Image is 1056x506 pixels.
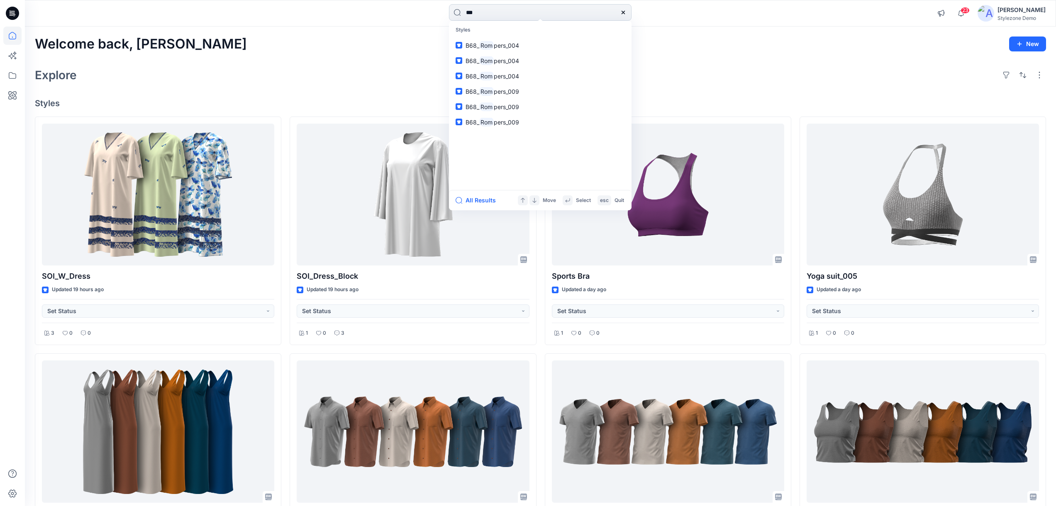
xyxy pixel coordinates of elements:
[466,103,479,110] span: B68_
[494,57,519,64] span: pers_004
[466,88,479,95] span: B68_
[997,15,1046,21] div: Stylezone Demo
[466,57,479,64] span: B68_
[479,87,494,96] mark: Rom
[451,114,630,130] a: B68_Rompers_009
[552,270,784,282] p: Sports Bra
[451,38,630,53] a: B68_Rompers_004
[543,196,556,205] p: Move
[851,329,854,338] p: 0
[807,360,1039,503] a: Womens Top
[807,270,1039,282] p: Yoga suit_005
[451,68,630,84] a: B68_Rompers_004
[51,329,54,338] p: 3
[479,56,494,66] mark: Rom
[562,285,606,294] p: Updated a day ago
[35,36,247,52] h2: Welcome back, [PERSON_NAME]
[596,329,600,338] p: 0
[494,103,519,110] span: pers_009
[817,285,861,294] p: Updated a day ago
[42,360,274,503] a: Womens Dress
[494,88,519,95] span: pers_009
[297,360,529,503] a: Mens Shirt
[576,196,591,205] p: Select
[600,196,609,205] p: esc
[561,329,563,338] p: 1
[479,102,494,112] mark: Rom
[456,195,501,205] button: All Results
[35,98,1046,108] h4: Styles
[833,329,836,338] p: 0
[466,119,479,126] span: B68_
[615,196,624,205] p: Quit
[1009,36,1046,51] button: New
[479,71,494,81] mark: Rom
[479,41,494,50] mark: Rom
[494,42,519,49] span: pers_004
[578,329,581,338] p: 0
[42,124,274,266] a: SOI_W_Dress
[494,73,519,80] span: pers_004
[451,84,630,99] a: B68_Rompers_009
[961,7,970,14] span: 23
[807,124,1039,266] a: Yoga suit_005
[306,329,308,338] p: 1
[552,360,784,503] a: Mens T-Shirt
[69,329,73,338] p: 0
[479,117,494,127] mark: Rom
[297,124,529,266] a: SOI_Dress_Block
[494,119,519,126] span: pers_009
[997,5,1046,15] div: [PERSON_NAME]
[451,53,630,68] a: B68_Rompers_004
[816,329,818,338] p: 1
[451,22,630,38] p: Styles
[88,329,91,338] p: 0
[307,285,359,294] p: Updated 19 hours ago
[323,329,326,338] p: 0
[552,124,784,266] a: Sports Bra
[52,285,104,294] p: Updated 19 hours ago
[451,99,630,114] a: B68_Rompers_009
[466,42,479,49] span: B68_
[35,68,77,82] h2: Explore
[42,270,274,282] p: SOI_W_Dress
[297,270,529,282] p: SOI_Dress_Block
[341,329,344,338] p: 3
[978,5,994,22] img: avatar
[466,73,479,80] span: B68_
